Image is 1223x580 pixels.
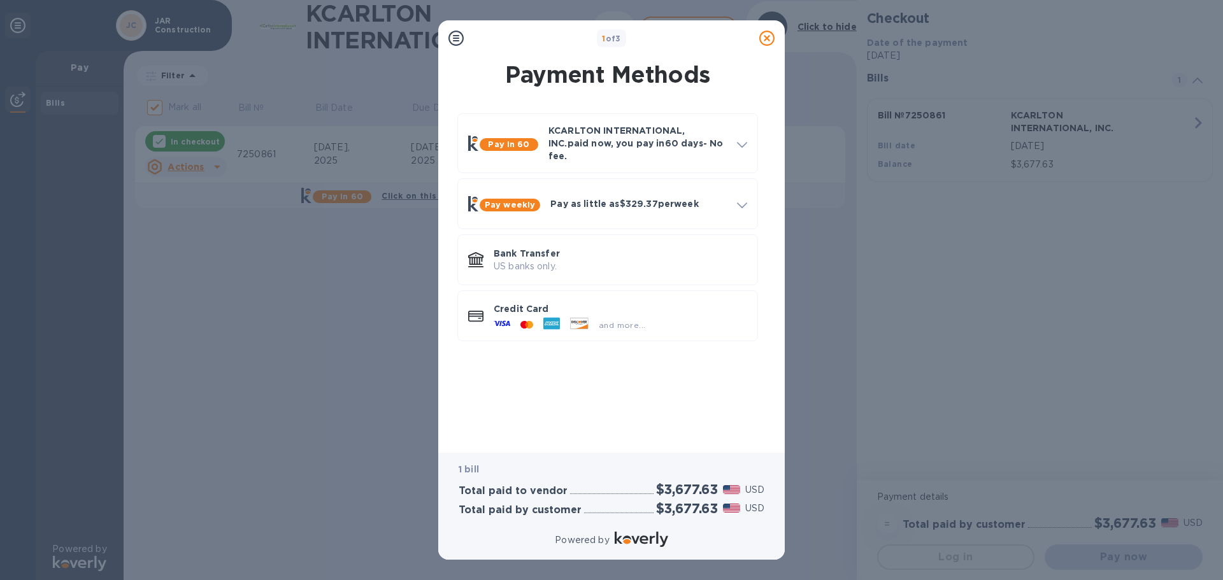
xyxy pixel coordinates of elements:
[602,34,621,43] b: of 3
[615,532,668,547] img: Logo
[494,247,747,260] p: Bank Transfer
[494,302,747,315] p: Credit Card
[745,483,764,497] p: USD
[459,464,479,474] b: 1 bill
[459,504,582,516] h3: Total paid by customer
[723,504,740,513] img: USD
[459,485,568,497] h3: Total paid to vendor
[656,481,718,497] h2: $3,677.63
[723,485,740,494] img: USD
[555,534,609,547] p: Powered by
[745,502,764,515] p: USD
[656,500,718,516] h2: $3,677.63
[602,34,605,43] span: 1
[599,320,645,330] span: and more...
[550,197,727,210] p: Pay as little as $329.37 per week
[455,61,761,88] h1: Payment Methods
[494,260,747,273] p: US banks only.
[488,139,529,149] b: Pay in 60
[485,200,535,209] b: Pay weekly
[548,124,727,162] p: KCARLTON INTERNATIONAL, INC. paid now, you pay in 60 days - No fee.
